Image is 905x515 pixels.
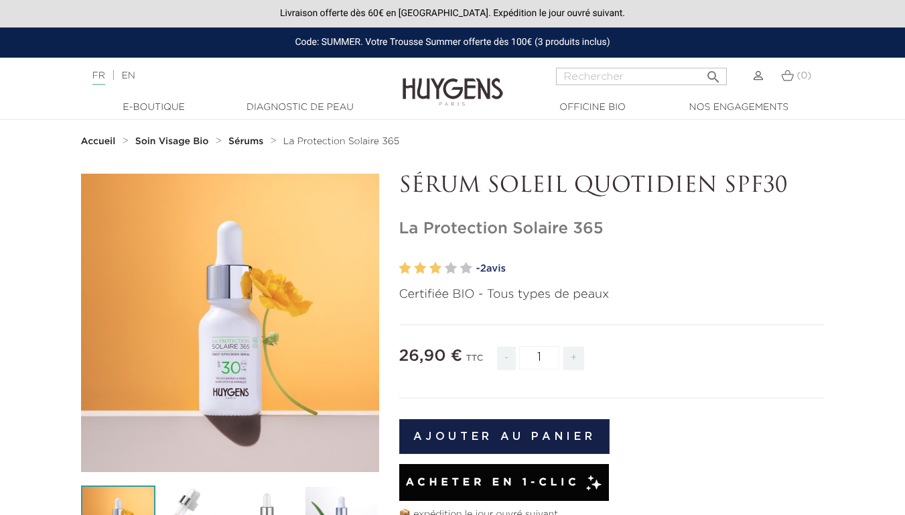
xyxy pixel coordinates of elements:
div: | [86,68,367,84]
button: Ajouter au panier [399,419,610,454]
a: Officine Bio [526,101,660,115]
a: Diagnostic de peau [233,101,367,115]
img: Huygens [403,56,503,108]
strong: Soin Visage Bio [135,137,209,146]
div: TTC [466,344,483,380]
label: 3 [429,259,441,278]
input: Quantité [519,346,559,369]
span: La Protection Solaire 365 [283,137,399,146]
button:  [701,64,725,82]
span: 2 [480,264,486,274]
p: SÉRUM SOLEIL QUOTIDIEN SPF30 [399,174,825,199]
span: 26,90 € [399,348,463,364]
a: E-Boutique [87,101,221,115]
h1: La Protection Solaire 365 [399,219,825,239]
span: + [563,347,585,370]
label: 4 [445,259,457,278]
a: FR [92,71,105,85]
a: Soin Visage Bio [135,136,212,147]
a: Sérums [228,136,267,147]
p: Certifiée BIO - Tous types de peaux [399,286,825,304]
span: - [497,347,516,370]
strong: Accueil [81,137,116,146]
label: 2 [414,259,426,278]
a: Accueil [81,136,119,147]
a: EN [121,71,135,80]
a: La Protection Solaire 365 [283,136,399,147]
a: Nos engagements [672,101,806,115]
strong: Sérums [228,137,263,146]
input: Rechercher [556,68,727,85]
a: -2avis [476,259,825,279]
i:  [705,65,721,81]
label: 1 [399,259,411,278]
span: (0) [796,71,811,80]
label: 5 [460,259,472,278]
